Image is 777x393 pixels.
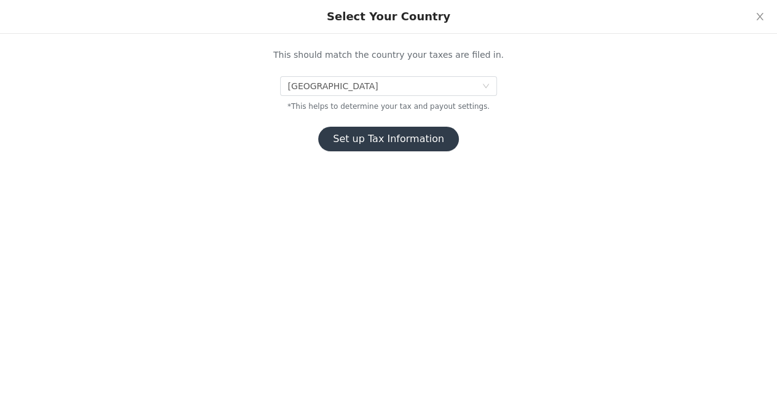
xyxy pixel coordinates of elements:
[318,127,459,151] button: Set up Tax Information
[482,82,490,91] i: icon: down
[755,12,765,22] i: icon: close
[327,10,450,23] div: Select Your Country
[189,101,588,112] p: *This helps to determine your tax and payout settings.
[189,49,588,62] p: This should match the country your taxes are filed in.
[287,77,378,95] div: United States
